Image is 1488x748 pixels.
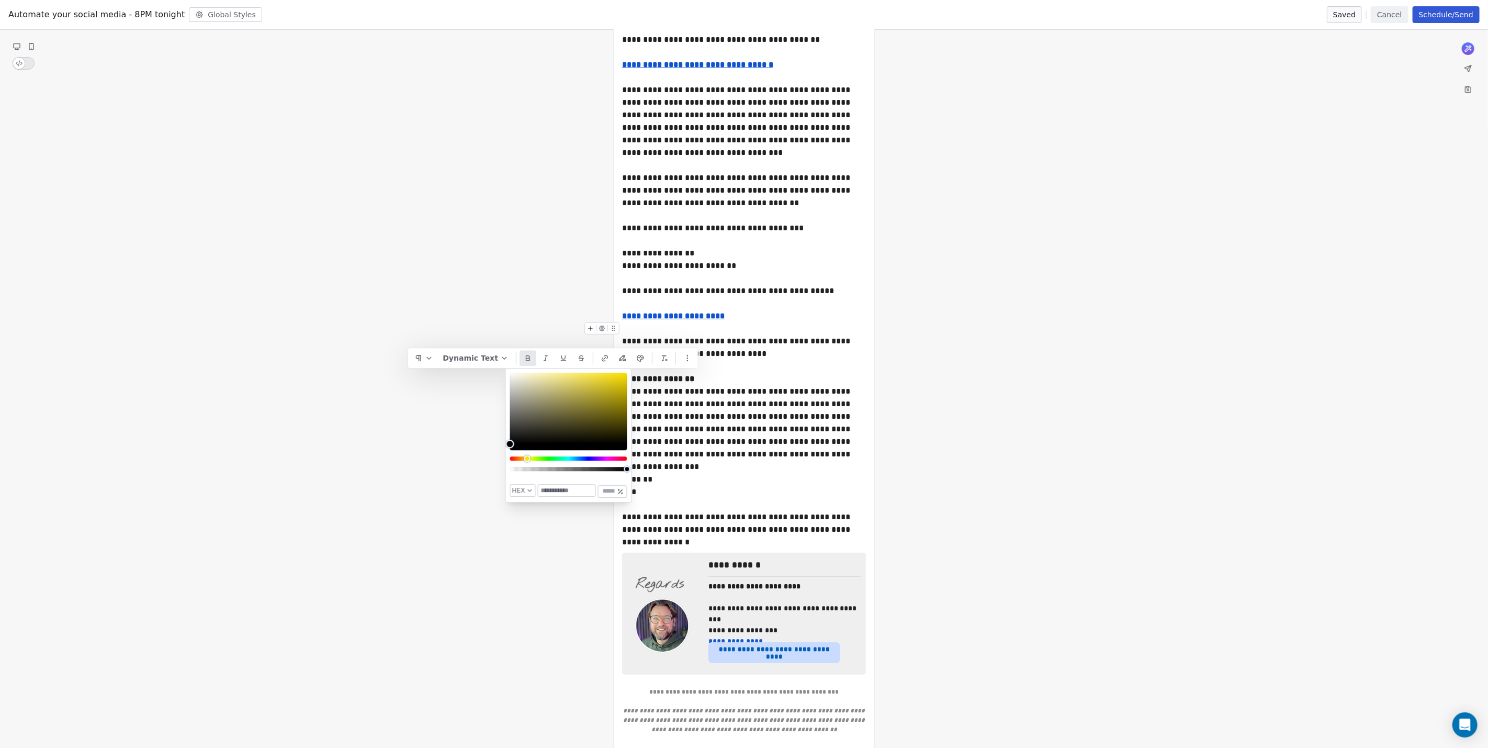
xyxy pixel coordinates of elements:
button: Dynamic Text [438,350,513,366]
button: Saved [1327,6,1362,23]
button: Schedule/Send [1413,6,1480,23]
button: Global Styles [189,7,262,22]
span: Automate your social media - 8PM tonight [8,8,185,21]
div: Hue [510,456,627,461]
div: Alpha [510,467,627,471]
button: Cancel [1371,6,1408,23]
div: Color [510,373,627,444]
button: HEX [510,485,536,497]
div: Open Intercom Messenger [1452,712,1478,738]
